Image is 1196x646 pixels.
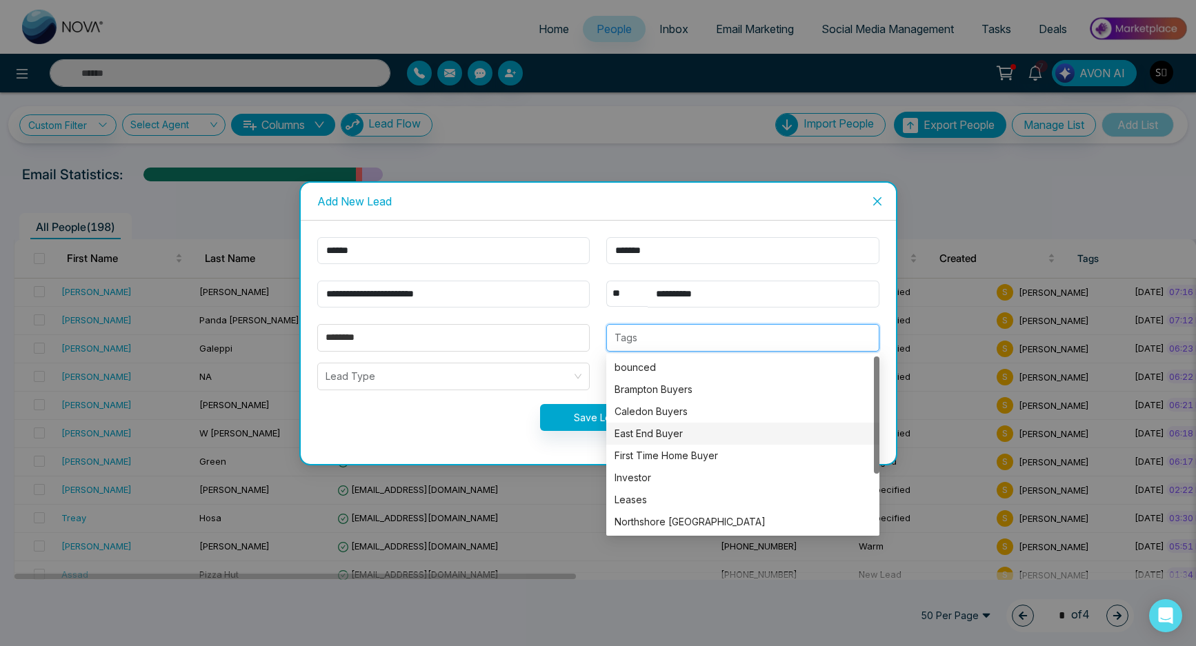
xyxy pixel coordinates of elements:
div: bounced [606,356,879,378]
div: Leases [606,489,879,511]
div: Add New Lead [317,194,879,209]
div: First Time Home Buyer [606,445,879,467]
div: Brampton Buyers [606,378,879,401]
button: Save Lead [540,404,657,431]
div: Northshore Burlington [606,511,879,533]
div: Caledon Buyers [615,404,871,419]
div: Caledon Buyers [606,401,879,423]
div: East End Buyer [606,423,879,445]
div: Open Intercom Messenger [1149,599,1182,632]
div: East End Buyer [615,426,871,441]
div: Leases [615,492,871,507]
button: Close [859,183,896,220]
div: Brampton Buyers [615,382,871,397]
div: Investor [615,470,871,485]
div: Investor [606,467,879,489]
div: First Time Home Buyer [615,448,871,463]
span: close [872,196,883,207]
div: bounced [615,360,871,375]
div: Northshore [GEOGRAPHIC_DATA] [615,514,871,529]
